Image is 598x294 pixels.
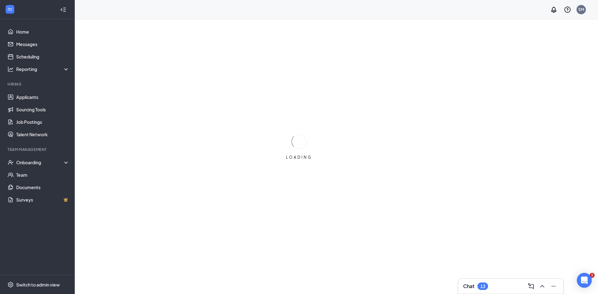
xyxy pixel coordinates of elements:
[16,50,69,63] a: Scheduling
[16,91,69,103] a: Applicants
[16,66,70,72] div: Reporting
[7,6,13,12] svg: WorkstreamLogo
[550,6,558,13] svg: Notifications
[7,147,68,152] div: Team Management
[16,159,64,166] div: Onboarding
[548,281,558,291] button: Minimize
[539,282,546,290] svg: ChevronUp
[526,281,536,291] button: ComposeMessage
[578,7,584,12] div: SM
[16,26,69,38] a: Home
[16,128,69,141] a: Talent Network
[463,283,474,290] h3: Chat
[537,281,547,291] button: ChevronUp
[283,155,315,160] div: LOADING
[7,282,14,288] svg: Settings
[480,284,485,289] div: 13
[16,38,69,50] a: Messages
[16,169,69,181] a: Team
[590,273,595,278] span: 1
[16,103,69,116] a: Sourcing Tools
[7,66,14,72] svg: Analysis
[577,273,592,288] div: Open Intercom Messenger
[16,194,69,206] a: SurveysCrown
[60,7,66,13] svg: Collapse
[16,282,60,288] div: Switch to admin view
[550,282,557,290] svg: Minimize
[7,82,68,87] div: Hiring
[16,181,69,194] a: Documents
[16,116,69,128] a: Job Postings
[564,6,571,13] svg: QuestionInfo
[527,282,535,290] svg: ComposeMessage
[7,159,14,166] svg: UserCheck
